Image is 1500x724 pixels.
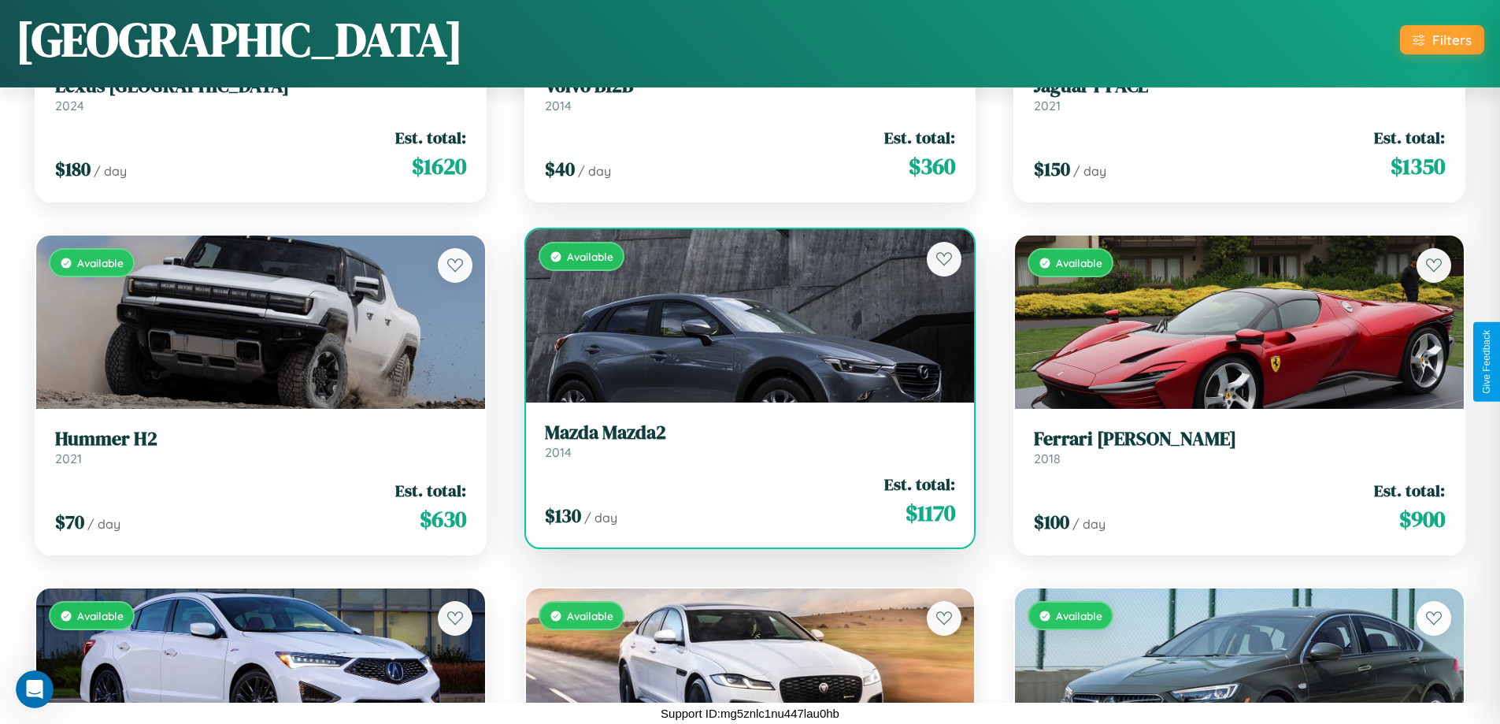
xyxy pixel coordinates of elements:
[567,250,613,263] span: Available
[1034,451,1061,466] span: 2018
[545,98,572,113] span: 2014
[1400,25,1484,54] button: Filters
[545,156,575,182] span: $ 40
[412,150,466,182] span: $ 1620
[1072,516,1106,532] span: / day
[55,428,466,466] a: Hummer H22021
[16,670,54,708] iframe: Intercom live chat
[661,703,839,724] p: Support ID: mg5znlc1nu447lau0hb
[77,256,124,269] span: Available
[1391,150,1445,182] span: $ 1350
[545,503,581,529] span: $ 130
[884,126,955,149] span: Est. total:
[584,510,617,525] span: / day
[55,75,466,113] a: Lexus [GEOGRAPHIC_DATA]2024
[545,444,572,460] span: 2014
[884,473,955,496] span: Est. total:
[1481,330,1492,394] div: Give Feedback
[55,98,84,113] span: 2024
[1432,32,1472,48] div: Filters
[1034,428,1445,466] a: Ferrari [PERSON_NAME]2018
[420,503,466,535] span: $ 630
[55,451,82,466] span: 2021
[55,509,84,535] span: $ 70
[1374,479,1445,502] span: Est. total:
[906,497,955,529] span: $ 1170
[395,479,466,502] span: Est. total:
[567,609,613,622] span: Available
[1374,126,1445,149] span: Est. total:
[94,163,127,179] span: / day
[1034,98,1061,113] span: 2021
[87,516,120,532] span: / day
[1034,75,1445,113] a: Jaguar I-PACE2021
[55,156,91,182] span: $ 180
[1073,163,1106,179] span: / day
[1034,156,1070,182] span: $ 150
[578,163,611,179] span: / day
[77,609,124,622] span: Available
[545,421,956,444] h3: Mazda Mazda2
[1034,428,1445,451] h3: Ferrari [PERSON_NAME]
[55,428,466,451] h3: Hummer H2
[1034,509,1069,535] span: $ 100
[545,421,956,460] a: Mazda Mazda22014
[55,75,466,98] h3: Lexus [GEOGRAPHIC_DATA]
[909,150,955,182] span: $ 360
[1056,609,1102,622] span: Available
[1056,256,1102,269] span: Available
[395,126,466,149] span: Est. total:
[16,7,463,72] h1: [GEOGRAPHIC_DATA]
[1399,503,1445,535] span: $ 900
[545,75,956,113] a: Volvo B12B2014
